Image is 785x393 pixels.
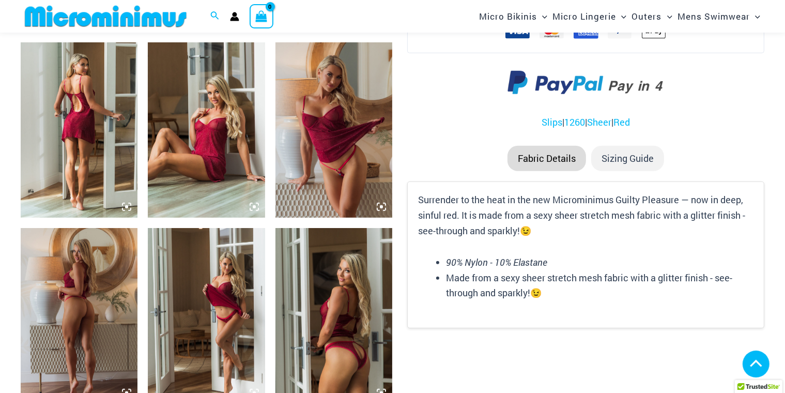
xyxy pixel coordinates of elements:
[479,3,537,29] span: Micro Bikinis
[507,146,586,172] li: Fabric Details
[230,12,239,21] a: Account icon link
[750,3,760,29] span: Menu Toggle
[613,116,630,128] a: Red
[552,3,616,29] span: Micro Lingerie
[675,3,763,29] a: Mens SwimwearMenu ToggleMenu Toggle
[250,4,273,28] a: View Shopping Cart, empty
[616,3,626,29] span: Menu Toggle
[475,2,764,31] nav: Site Navigation
[148,42,265,218] img: Guilty Pleasures Red 1260 Slip
[275,42,392,218] img: Guilty Pleasures Red 1260 Slip 689 Micro
[21,5,191,28] img: MM SHOP LOGO FLAT
[632,3,662,29] span: Outers
[446,270,753,301] li: Made from a sexy sheer stretch mesh fabric with a glitter finish - see-through and sparkly!
[542,116,562,128] a: Slips
[476,3,550,29] a: Micro BikinisMenu ToggleMenu Toggle
[407,115,764,130] p: | | |
[591,146,664,172] li: Sizing Guide
[587,116,611,128] a: Sheer
[629,3,675,29] a: OutersMenu ToggleMenu Toggle
[418,192,753,238] p: Surrender to the heat in the new Microminimus Guilty Pleasure — now in deep, sinful red. It is ma...
[537,3,547,29] span: Menu Toggle
[678,3,750,29] span: Mens Swimwear
[564,116,585,128] a: 1260
[210,10,220,23] a: Search icon link
[446,256,547,268] em: 90% Nylon - 10% Elastane
[21,42,137,218] img: Guilty Pleasures Red 1260 Slip
[530,286,542,299] span: 😉
[550,3,629,29] a: Micro LingerieMenu ToggleMenu Toggle
[662,3,672,29] span: Menu Toggle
